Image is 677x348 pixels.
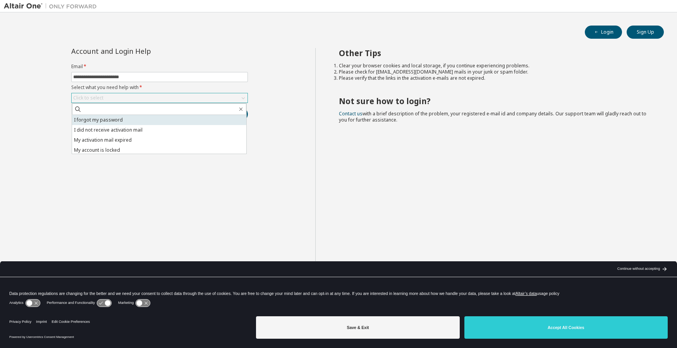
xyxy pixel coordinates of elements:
[71,48,213,54] div: Account and Login Help
[339,75,650,81] li: Please verify that the links in the activation e-mails are not expired.
[71,84,248,91] label: Select what you need help with
[339,96,650,106] h2: Not sure how to login?
[339,48,650,58] h2: Other Tips
[4,2,101,10] img: Altair One
[72,115,246,125] li: I forgot my password
[339,110,363,117] a: Contact us
[339,69,650,75] li: Please check for [EMAIL_ADDRESS][DOMAIN_NAME] mails in your junk or spam folder.
[339,63,650,69] li: Clear your browser cookies and local storage, if you continue experiencing problems.
[627,26,664,39] button: Sign Up
[72,93,247,103] div: Click to select
[73,95,103,101] div: Click to select
[339,110,646,123] span: with a brief description of the problem, your registered e-mail id and company details. Our suppo...
[585,26,622,39] button: Login
[71,63,248,70] label: Email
